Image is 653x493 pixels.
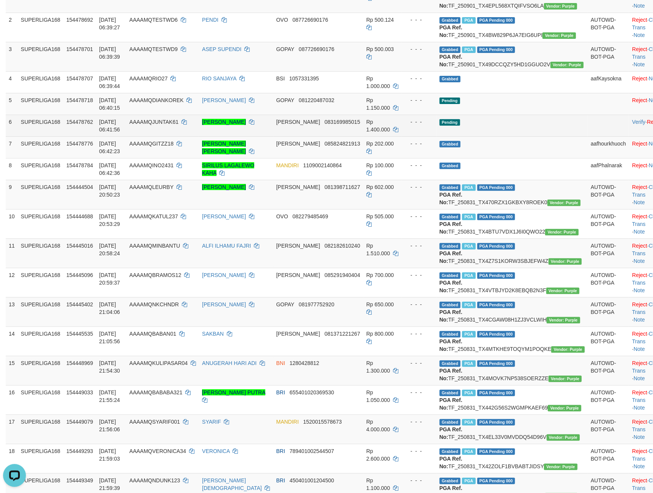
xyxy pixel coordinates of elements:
[634,229,645,235] a: Note
[588,356,629,385] td: AUTOWD-BOT-PGA
[404,96,433,104] div: - - -
[440,360,461,367] span: Grabbed
[18,71,64,93] td: SUPERLIGA168
[66,331,93,337] span: 154445535
[440,331,461,338] span: Grabbed
[436,385,588,415] td: TF_250831_TX442G56S2WGMPKAEF69
[276,17,288,23] span: OVO
[547,434,580,441] span: Vendor URL: https://trx4.1velocity.biz
[99,75,120,89] span: [DATE] 06:39:44
[632,243,647,249] a: Reject
[66,75,93,82] span: 154478707
[404,271,433,279] div: - - -
[6,180,18,209] td: 9
[290,360,319,366] span: Copy 1280428812 to clipboard
[462,272,475,279] span: Marked by aafheankoy
[129,75,167,82] span: AAAAMQRIO27
[436,268,588,297] td: TF_250831_TX4VTBJYD2K8EBQB2N3F
[18,444,64,473] td: SUPERLIGA168
[18,209,64,238] td: SUPERLIGA168
[549,258,582,265] span: Vendor URL: https://trx4.1velocity.biz
[404,75,433,82] div: - - -
[404,118,433,126] div: - - -
[440,272,461,279] span: Grabbed
[129,360,188,366] span: AAAAMQKULIPASAR04
[18,415,64,444] td: SUPERLIGA168
[542,32,576,39] span: Vendor URL: https://trx4.1velocity.biz
[6,444,18,473] td: 18
[440,368,462,381] b: PGA Ref. No:
[440,24,462,38] b: PGA Ref. No:
[404,45,433,53] div: - - -
[6,209,18,238] td: 10
[462,331,475,338] span: Marked by aafheankoy
[6,268,18,297] td: 12
[404,389,433,396] div: - - -
[99,97,120,111] span: [DATE] 06:40:15
[477,46,515,53] span: PGA Pending
[440,184,461,191] span: Grabbed
[632,448,647,454] a: Reject
[550,62,584,68] span: Vendor URL: https://trx4.1velocity.biz
[129,419,180,425] span: AAAAMQSYARIF001
[436,42,588,71] td: TF_250901_TX49DCCQZY5HD1GGUO2V
[276,46,294,52] span: GOPAY
[366,243,390,256] span: Rp 1.510.000
[440,280,462,293] b: PGA Ref. No:
[66,184,93,190] span: 154444504
[276,184,320,190] span: [PERSON_NAME]
[632,213,647,219] a: Reject
[632,419,647,425] a: Reject
[588,180,629,209] td: AUTOWD-BOT-PGA
[634,375,645,381] a: Note
[6,71,18,93] td: 4
[299,46,334,52] span: Copy 087726690176 to clipboard
[324,184,360,190] span: Copy 081398711627 to clipboard
[66,213,93,219] span: 154444688
[303,162,342,168] span: Copy 1109002140864 to clipboard
[99,419,120,432] span: [DATE] 21:56:06
[299,97,334,103] span: Copy 081220487032 to clipboard
[588,444,629,473] td: AUTOWD-BOT-PGA
[129,331,176,337] span: AAAAMQBABAN01
[477,184,515,191] span: PGA Pending
[366,331,394,337] span: Rp 800.000
[549,376,582,382] span: Vendor URL: https://trx4.1velocity.biz
[276,301,294,307] span: GOPAY
[440,397,462,411] b: PGA Ref. No:
[66,389,93,395] span: 154449033
[18,158,64,180] td: SUPERLIGA168
[129,17,178,23] span: AAAAMQTESTWD6
[404,447,433,455] div: - - -
[66,272,93,278] span: 154445096
[632,97,647,103] a: Reject
[66,448,93,454] span: 154449293
[18,136,64,158] td: SUPERLIGA168
[634,32,645,38] a: Note
[324,331,360,337] span: Copy 081371221267 to clipboard
[129,184,173,190] span: AAAAMQLEURBY
[129,389,182,395] span: AAAAMQBABABA321
[440,302,461,308] span: Grabbed
[129,272,181,278] span: AAAAMQBRAMOS12
[462,214,475,220] span: Marked by aafsoycanthlai
[129,162,173,168] span: AAAAMQINO2431
[18,13,64,42] td: SUPERLIGA168
[547,317,580,323] span: Vendor URL: https://trx4.1velocity.biz
[546,288,579,294] span: Vendor URL: https://trx4.1velocity.biz
[588,238,629,268] td: AUTOWD-BOT-PGA
[202,331,224,337] a: SAKBAN
[276,331,320,337] span: [PERSON_NAME]
[6,42,18,71] td: 3
[366,389,390,403] span: Rp 1.050.000
[440,419,461,426] span: Grabbed
[66,119,93,125] span: 154478762
[632,184,647,190] a: Reject
[366,360,390,374] span: Rp 1.300.000
[634,199,645,205] a: Note
[66,17,93,23] span: 154478692
[634,258,645,264] a: Note
[324,119,360,125] span: Copy 083169985015 to clipboard
[66,301,93,307] span: 154445402
[6,115,18,136] td: 6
